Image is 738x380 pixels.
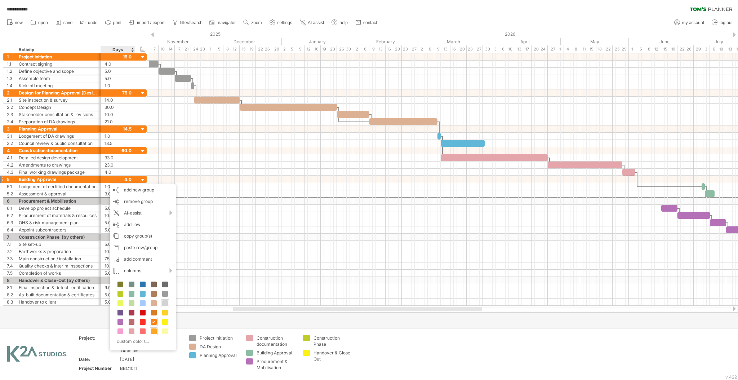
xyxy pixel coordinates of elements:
div: 16 - 20 [386,45,402,53]
div: 27 - 1 [548,45,564,53]
div: columns [110,265,176,277]
div: 5.0 [105,299,132,305]
div: June 2026 [629,38,700,45]
a: contact [354,18,379,27]
div: Project Initiation [200,335,239,341]
div: 13.5 [105,140,132,147]
div: 5.0 [105,291,132,298]
div: Appoint subcontractors [19,226,97,233]
div: 5.0 [105,219,132,226]
div: 4.0 [105,61,132,67]
div: 5 - 9 [288,45,304,53]
div: 29 - 2 [272,45,288,53]
div: Site set-up [19,241,97,248]
div: 75.0 [105,255,132,262]
div: 7.3 [7,255,15,262]
div: Kick-off meeting [19,82,97,89]
div: 8.1 [7,284,15,291]
div: 2.3 [7,111,15,118]
div: 4 - 8 [564,45,580,53]
div: 19 - 23 [321,45,337,53]
a: save [54,18,75,27]
div: OHS & risk management plan [19,219,97,226]
span: remove group [124,199,153,204]
div: 6 - 10 [499,45,515,53]
a: print [103,18,124,27]
div: Quality checks & interim inspections [19,262,97,269]
div: 10 - 14 [159,45,175,53]
div: Handover to client [19,299,97,305]
div: 5.0 [105,68,132,75]
div: March 2026 [418,38,489,45]
div: 14.0 [105,97,132,103]
a: undo [78,18,100,27]
div: 7.5 [7,270,15,277]
div: Construction Phase (by others) [19,234,97,240]
div: 2.4 [7,118,15,125]
div: 1 - 5 [207,45,223,53]
div: 3 - 7 [142,45,159,53]
div: Procurement & Mobilisation [19,198,97,204]
span: my account [682,20,704,25]
span: AI assist [308,20,324,25]
div: Activity [18,46,97,53]
a: zoom [241,18,264,27]
div: 6 [7,198,15,204]
div: BBC1011 [120,365,181,371]
span: zoom [251,20,262,25]
span: import / export [137,20,165,25]
div: 4 [7,147,15,154]
span: open [38,20,48,25]
a: log out [710,18,735,27]
div: 6 - 10 [710,45,726,53]
div: 9 - 13 [369,45,386,53]
div: 5 [7,176,15,183]
div: Completion of works [19,270,97,277]
div: 21.0 [105,118,132,125]
span: print [113,20,121,25]
div: Preparation of DA drawings [19,118,97,125]
div: [DATE] [120,356,181,362]
div: 22-26 [256,45,272,53]
div: 23 - 27 [402,45,418,53]
div: Lodgement of certified documentation [19,183,97,190]
div: AI-assist [110,207,176,219]
div: 7.1 [7,241,15,248]
div: Building Approval [19,176,97,183]
div: Construction documentation [19,147,97,154]
div: 2 - 6 [353,45,369,53]
div: 1.4 [7,82,15,89]
div: Contract signing [19,61,97,67]
div: 3.0 [105,190,132,197]
span: help [339,20,348,25]
div: As-built documentation & certificates [19,291,97,298]
div: Amendments to drawings [19,162,97,168]
div: add new group [110,184,176,196]
div: 26-30 [337,45,353,53]
div: Planning Approval [200,352,239,358]
div: Project: [79,335,119,341]
div: Lodgement of DA drawings [19,133,97,140]
div: 12 - 16 [304,45,321,53]
div: 22-26 [677,45,694,53]
div: 9 - 13 [434,45,450,53]
div: 5.0 [105,226,132,233]
div: 3.1 [7,133,15,140]
div: 25-29 [613,45,629,53]
div: 5.0 [105,75,132,82]
div: 3 [7,125,15,132]
div: 23.0 [105,162,132,168]
div: 8.3 [7,299,15,305]
div: 5.0 [105,270,132,277]
div: December 2025 [207,38,282,45]
a: import / export [127,18,167,27]
div: 2 [7,89,15,96]
div: 1.1 [7,61,15,67]
div: April 2026 [489,38,561,45]
div: Final working drawings package [19,169,97,176]
div: 10.0 [105,262,132,269]
div: Date: [79,356,119,362]
div: 16 - 20 [450,45,467,53]
div: 30 - 3 [483,45,499,53]
div: 17 - 21 [175,45,191,53]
